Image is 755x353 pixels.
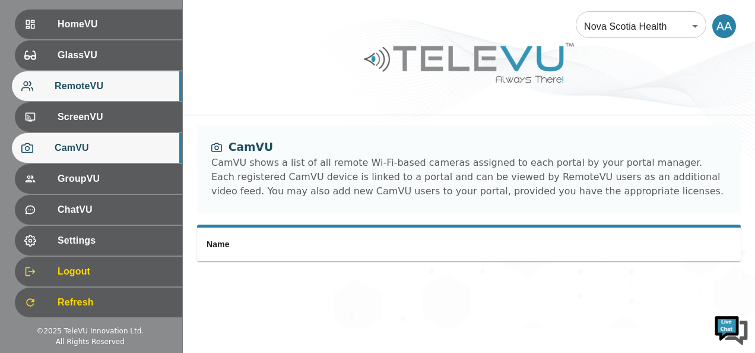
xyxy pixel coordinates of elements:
div: Logout [15,257,182,286]
div: ChatVU [15,195,182,225]
span: Settings [58,234,173,248]
span: HomeVU [58,17,173,31]
span: GlassVU [58,48,173,62]
span: Name [207,239,230,249]
img: Chat Widget [713,311,749,347]
div: CamVU shows a list of all remote Wi-Fi-based cameras assigned to each portal by your portal manag... [211,156,727,198]
textarea: Type your message and hit 'Enter' [6,231,226,272]
div: GroupVU [15,164,182,194]
div: Minimize live chat window [195,6,223,34]
div: AA [712,14,736,38]
div: CamVU [211,139,727,156]
span: Refresh [58,295,173,310]
span: GroupVU [58,172,173,186]
div: Settings [15,226,182,256]
div: ScreenVU [15,102,182,132]
span: ChatVU [58,203,173,217]
span: We're online! [69,103,164,223]
table: simple table [197,228,741,261]
img: Logo [362,38,576,87]
span: CamVU [55,141,173,155]
div: HomeVU [15,10,182,39]
div: Nova Scotia Health [576,10,706,43]
div: Chat with us now [62,62,199,78]
span: RemoteVU [55,79,173,93]
div: Refresh [15,288,182,317]
div: CamVU [12,133,182,163]
div: RemoteVU [12,71,182,101]
span: Logout [58,264,173,279]
span: ScreenVU [58,110,173,124]
img: d_736959983_company_1615157101543_736959983 [20,55,50,85]
div: GlassVU [15,40,182,70]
